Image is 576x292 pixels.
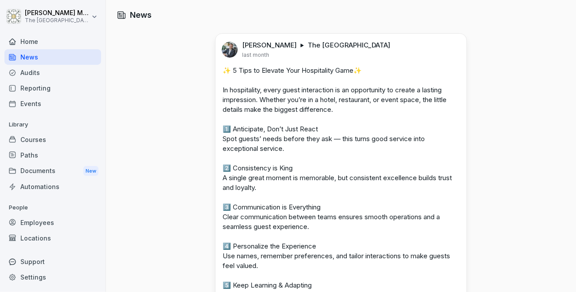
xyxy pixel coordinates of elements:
[25,17,90,24] p: The [GEOGRAPHIC_DATA]
[25,9,90,17] p: [PERSON_NAME] Muzyka
[4,34,101,49] a: Home
[4,49,101,65] a: News
[4,269,101,285] a: Settings
[4,230,101,246] a: Locations
[222,42,238,58] img: ybkdrv1ctla5gvihya2vf0u3.png
[242,51,269,59] p: last month
[4,96,101,111] a: Events
[4,254,101,269] div: Support
[242,41,297,50] p: [PERSON_NAME]
[4,163,101,179] a: DocumentsNew
[4,163,101,179] div: Documents
[4,118,101,132] p: Library
[130,9,152,21] h1: News
[4,215,101,230] a: Employees
[4,201,101,215] p: People
[4,147,101,163] a: Paths
[308,41,390,50] p: The [GEOGRAPHIC_DATA]
[4,132,101,147] a: Courses
[4,65,101,80] a: Audits
[4,179,101,194] a: Automations
[83,166,98,176] div: New
[4,80,101,96] a: Reporting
